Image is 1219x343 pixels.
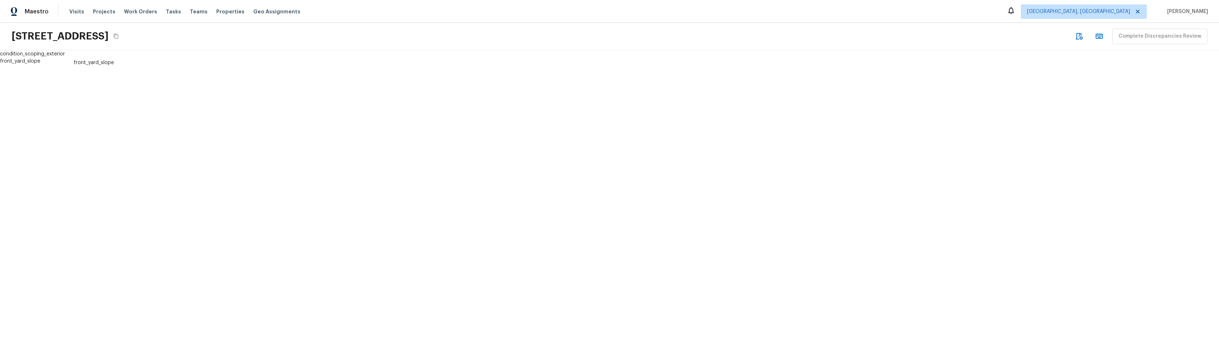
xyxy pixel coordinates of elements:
[190,8,208,15] span: Teams
[124,8,157,15] span: Work Orders
[253,8,300,15] span: Geo Assignments
[93,8,115,15] span: Projects
[1164,8,1208,15] span: [PERSON_NAME]
[216,8,245,15] span: Properties
[1027,8,1130,15] span: [GEOGRAPHIC_DATA], [GEOGRAPHIC_DATA]
[69,8,84,15] span: Visits
[12,30,108,43] h2: [STREET_ADDRESS]
[65,50,239,343] div: front_yard_slope
[111,32,121,41] button: Copy Address
[25,8,49,15] span: Maestro
[166,9,181,14] span: Tasks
